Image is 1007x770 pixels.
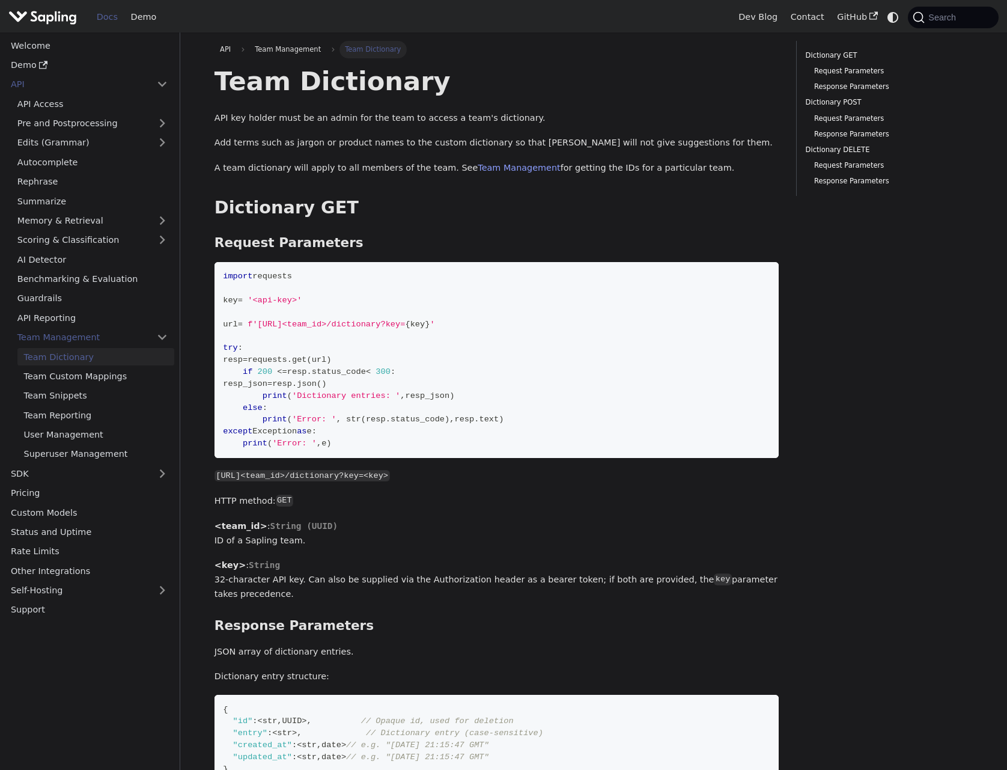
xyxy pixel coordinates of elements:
span: resp_json [223,379,267,388]
span: "created_at" [233,741,292,750]
a: API [214,41,237,58]
span: . [292,379,297,388]
span: resp [272,379,292,388]
span: url [223,320,238,329]
span: // e.g. "[DATE] 21:15:47 GMT" [346,753,489,762]
span: Team Dictionary [339,41,407,58]
p: Dictionary entry structure: [214,670,779,684]
a: Summarize [11,192,174,210]
span: ) [326,355,331,364]
span: , [400,391,405,400]
span: requests [252,272,292,281]
span: ' [430,320,434,329]
a: Sapling.aiSapling.ai [8,8,81,26]
code: key [714,573,731,585]
span: : [263,403,267,412]
a: Dictionary GET [806,50,969,61]
a: Request Parameters [814,160,964,171]
span: "entry" [233,729,267,738]
span: resp [454,415,474,424]
button: Expand sidebar category 'SDK' [150,465,174,482]
span: : [238,343,243,352]
span: resp [366,415,386,424]
a: Memory & Retrieval [11,212,174,230]
span: ( [317,379,321,388]
a: Scoring & Classification [11,231,174,249]
span: <str [297,741,317,750]
span: else [243,403,263,412]
code: [URL]<team_id>/dictionary?key=<key> [214,470,390,482]
a: Rephrase [11,173,174,191]
button: Switch between dark and light mode (currently system mode) [884,8,902,26]
span: resp [223,355,243,364]
span: 'Error: ' [272,439,317,448]
span: : [292,753,297,762]
span: = [238,296,243,305]
p: HTTP method: [214,494,779,509]
span: . [474,415,479,424]
span: { [223,705,228,714]
a: API Reporting [11,309,174,326]
span: <str [297,753,317,762]
span: ( [287,391,292,400]
code: GET [276,495,293,507]
span: ) [499,415,503,424]
a: Guardrails [11,290,174,307]
span: ( [287,415,292,424]
span: key [223,296,238,305]
p: API key holder must be an admin for the team to access a team's dictionary. [214,111,779,126]
span: : [252,717,257,726]
img: Sapling.ai [8,8,77,26]
span: Team Management [249,41,326,58]
a: Team Reporting [17,406,174,424]
span: . [287,355,292,364]
span: , [336,415,341,424]
span: '<api-key>' [248,296,302,305]
span: // Dictionary entry (case-sensitive) [366,729,543,738]
span: print [263,415,287,424]
button: Search (Command+K) [908,7,998,28]
a: Dictionary DELETE [806,144,969,156]
span: : [312,427,317,436]
span: : [391,367,395,376]
a: API Access [11,95,174,112]
span: String [249,560,280,570]
span: ( [361,415,366,424]
span: 300 [376,367,391,376]
h3: Response Parameters [214,618,779,634]
span: UUID> [282,717,307,726]
a: GitHub [830,8,884,26]
span: "updated_at" [233,753,292,762]
a: Dictionary POST [806,97,969,108]
span: print [263,391,287,400]
span: // Opaque id, used for deletion [361,717,514,726]
span: , [449,415,454,424]
span: e [307,427,312,436]
span: , [307,717,312,726]
a: Support [4,601,174,619]
span: get [292,355,307,364]
span: = [238,320,243,329]
span: status_code [391,415,445,424]
h3: Request Parameters [214,235,779,251]
span: , [317,741,321,750]
a: Other Integrations [4,562,174,579]
span: ) [321,379,326,388]
p: : 32-character API key. Can also be supplied via the Authorization header as a bearer token; if b... [214,558,779,601]
span: < [366,367,371,376]
span: String (UUID) [270,521,338,531]
span: <= [277,367,287,376]
span: : [292,741,297,750]
a: Request Parameters [814,66,964,77]
p: Add terms such as jargon or product names to the custom dictionary so that [PERSON_NAME] will not... [214,136,779,150]
span: = [243,355,248,364]
strong: <team_id> [214,521,267,531]
span: key [410,320,425,329]
a: Team Snippets [17,387,174,405]
span: as [297,427,306,436]
span: ( [307,355,312,364]
a: Edits (Grammar) [11,134,174,151]
span: = [267,379,272,388]
a: AI Detector [11,251,174,268]
h2: Dictionary GET [214,197,779,219]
